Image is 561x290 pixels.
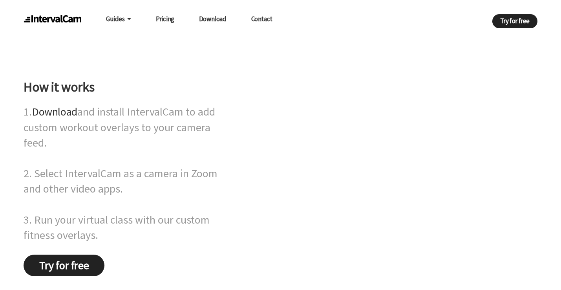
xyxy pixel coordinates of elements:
[251,11,272,26] a: Contact
[156,11,174,26] a: Pricing
[24,255,104,276] a: Try for free
[24,78,230,97] h1: How it works
[24,15,81,24] img: intervalcam_logo@2x.png
[24,104,230,243] h2: 1. and install IntervalCam to add custom workout overlays to your camera feed. 2. Select Interval...
[492,14,537,28] a: Try for free
[32,105,77,119] a: Download
[106,11,131,26] a: Guides
[199,11,227,26] a: Download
